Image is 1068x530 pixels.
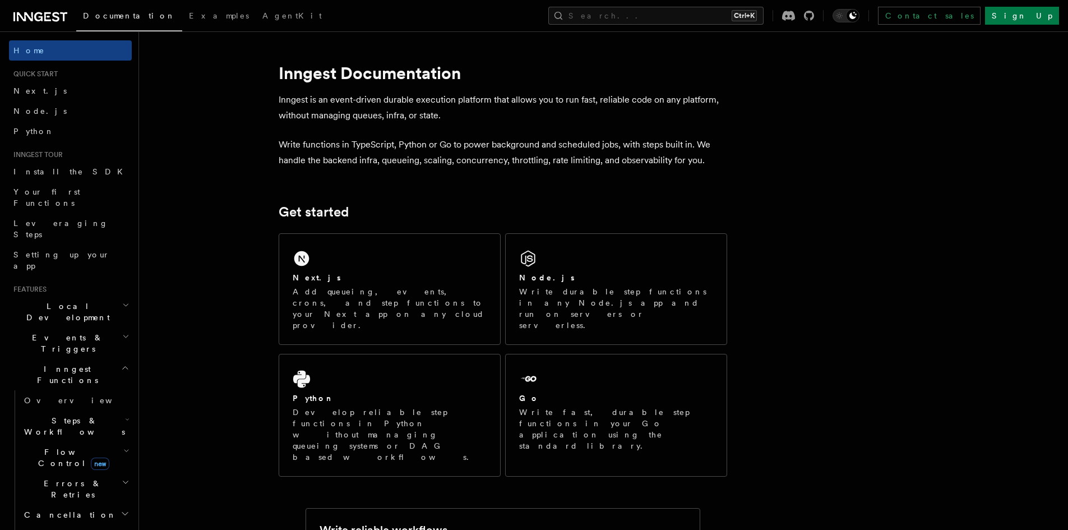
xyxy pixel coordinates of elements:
[293,286,487,331] p: Add queueing, events, crons, and step functions to your Next app on any cloud provider.
[9,359,132,390] button: Inngest Functions
[9,162,132,182] a: Install the SDK
[9,81,132,101] a: Next.js
[189,11,249,20] span: Examples
[13,250,110,270] span: Setting up your app
[279,233,501,345] a: Next.jsAdd queueing, events, crons, and step functions to your Next app on any cloud provider.
[985,7,1059,25] a: Sign Up
[519,286,713,331] p: Write durable step functions in any Node.js app and run on servers or serverless.
[20,442,132,473] button: Flow Controlnew
[9,328,132,359] button: Events & Triggers
[91,458,109,470] span: new
[9,363,121,386] span: Inngest Functions
[505,233,727,345] a: Node.jsWrite durable step functions in any Node.js app and run on servers or serverless.
[9,213,132,245] a: Leveraging Steps
[9,332,122,354] span: Events & Triggers
[24,396,140,405] span: Overview
[20,473,132,505] button: Errors & Retries
[256,3,329,30] a: AgentKit
[13,107,67,116] span: Node.js
[732,10,757,21] kbd: Ctrl+K
[20,478,122,500] span: Errors & Retries
[20,446,123,469] span: Flow Control
[13,127,54,136] span: Python
[20,505,132,525] button: Cancellation
[293,272,341,283] h2: Next.js
[9,121,132,141] a: Python
[293,393,334,404] h2: Python
[9,245,132,276] a: Setting up your app
[9,296,132,328] button: Local Development
[279,354,501,477] a: PythonDevelop reliable step functions in Python without managing queueing systems or DAG based wo...
[279,63,727,83] h1: Inngest Documentation
[20,415,125,437] span: Steps & Workflows
[9,40,132,61] a: Home
[519,393,539,404] h2: Go
[9,150,63,159] span: Inngest tour
[9,101,132,121] a: Node.js
[519,272,575,283] h2: Node.js
[9,301,122,323] span: Local Development
[262,11,322,20] span: AgentKit
[505,354,727,477] a: GoWrite fast, durable step functions in your Go application using the standard library.
[9,285,47,294] span: Features
[20,411,132,442] button: Steps & Workflows
[83,11,175,20] span: Documentation
[20,390,132,411] a: Overview
[13,187,80,208] span: Your first Functions
[519,407,713,451] p: Write fast, durable step functions in your Go application using the standard library.
[9,182,132,213] a: Your first Functions
[279,204,349,220] a: Get started
[548,7,764,25] button: Search...Ctrl+K
[279,137,727,168] p: Write functions in TypeScript, Python or Go to power background and scheduled jobs, with steps bu...
[76,3,182,31] a: Documentation
[20,509,117,520] span: Cancellation
[279,92,727,123] p: Inngest is an event-driven durable execution platform that allows you to run fast, reliable code ...
[878,7,981,25] a: Contact sales
[13,219,108,239] span: Leveraging Steps
[182,3,256,30] a: Examples
[9,70,58,79] span: Quick start
[13,86,67,95] span: Next.js
[293,407,487,463] p: Develop reliable step functions in Python without managing queueing systems or DAG based workflows.
[13,45,45,56] span: Home
[13,167,130,176] span: Install the SDK
[833,9,859,22] button: Toggle dark mode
